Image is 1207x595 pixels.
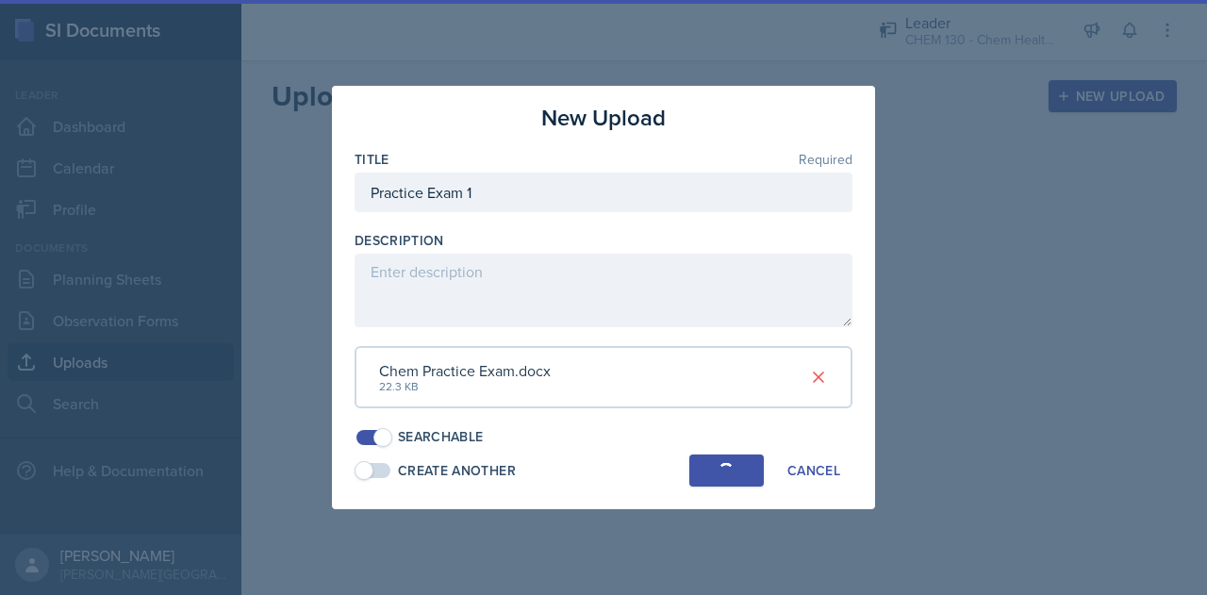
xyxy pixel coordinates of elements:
[398,427,484,447] div: Searchable
[379,378,551,395] div: 22.3 KB
[398,461,516,481] div: Create Another
[355,231,444,250] label: Description
[379,359,551,382] div: Chem Practice Exam.docx
[799,153,852,166] span: Required
[355,173,852,212] input: Enter title
[775,455,852,487] button: Cancel
[541,101,666,135] h3: New Upload
[355,150,389,169] label: Title
[787,463,840,478] div: Cancel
